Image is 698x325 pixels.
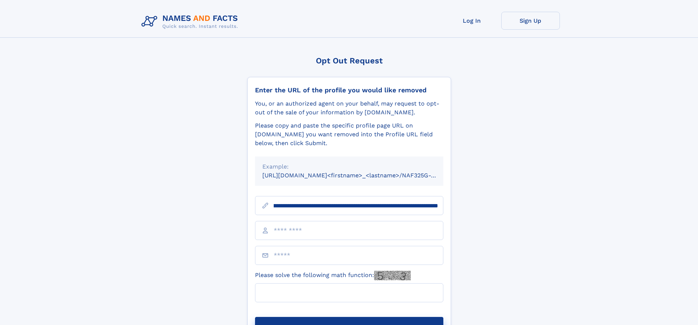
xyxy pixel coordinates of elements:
[139,12,244,32] img: Logo Names and Facts
[255,121,443,148] div: Please copy and paste the specific profile page URL on [DOMAIN_NAME] you want removed into the Pr...
[262,172,457,179] small: [URL][DOMAIN_NAME]<firstname>_<lastname>/NAF325G-xxxxxxxx
[443,12,501,30] a: Log In
[255,86,443,94] div: Enter the URL of the profile you would like removed
[501,12,560,30] a: Sign Up
[255,271,411,280] label: Please solve the following math function:
[255,99,443,117] div: You, or an authorized agent on your behalf, may request to opt-out of the sale of your informatio...
[247,56,451,65] div: Opt Out Request
[262,162,436,171] div: Example:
